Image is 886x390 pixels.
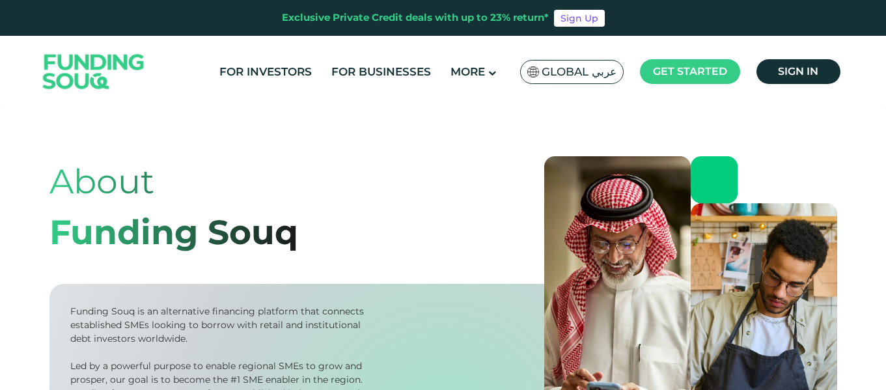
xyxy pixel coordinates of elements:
a: For Investors [216,61,315,83]
div: Exclusive Private Credit deals with up to 23% return* [282,10,549,25]
a: For Businesses [328,61,434,83]
img: SA Flag [527,66,539,77]
a: Sign Up [554,10,605,27]
a: Sign in [756,59,840,84]
div: About [49,156,298,207]
span: Sign in [778,65,818,77]
span: Global عربي [542,64,616,79]
span: Get started [653,65,727,77]
div: Funding Souq is an alternative financing platform that connects established SMEs looking to borro... [70,305,368,346]
img: Logo [30,39,158,105]
span: More [450,65,485,78]
div: Funding Souq [49,207,298,258]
